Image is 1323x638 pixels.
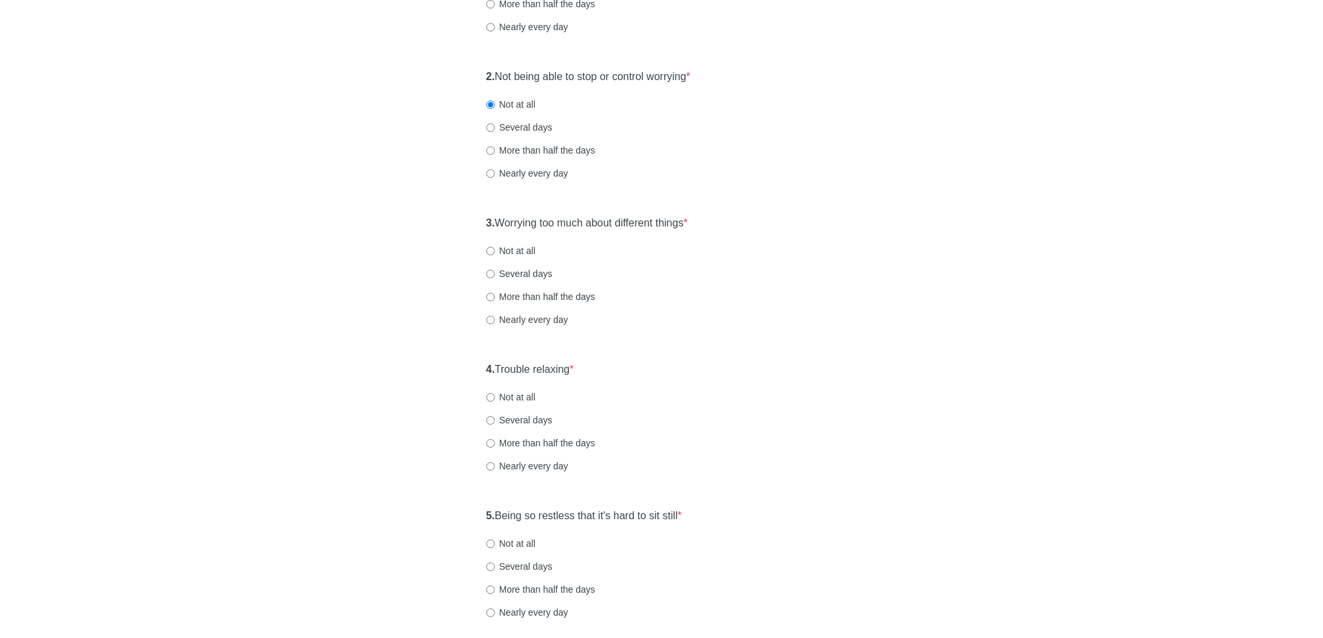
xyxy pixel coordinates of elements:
label: More than half the days [486,583,595,596]
label: Being so restless that it's hard to sit still [486,509,682,524]
strong: 3. [486,217,495,228]
input: Nearly every day [486,169,495,178]
input: Not at all [486,247,495,255]
label: Trouble relaxing [486,362,574,377]
label: Not being able to stop or control worrying [486,70,690,85]
input: Several days [486,270,495,278]
input: Not at all [486,393,495,402]
input: More than half the days [486,293,495,301]
label: Nearly every day [486,459,568,473]
strong: 5. [486,510,495,521]
label: Nearly every day [486,167,568,180]
input: Several days [486,123,495,132]
label: Several days [486,560,553,573]
label: Not at all [486,98,535,111]
label: Not at all [486,391,535,404]
label: Worrying too much about different things [486,216,688,231]
strong: 4. [486,364,495,375]
input: More than half the days [486,439,495,448]
input: Not at all [486,100,495,109]
input: Nearly every day [486,608,495,617]
input: Not at all [486,540,495,548]
label: Nearly every day [486,313,568,326]
label: More than half the days [486,436,595,450]
label: Nearly every day [486,606,568,619]
label: Several days [486,267,553,280]
input: Nearly every day [486,316,495,324]
label: Not at all [486,244,535,257]
label: Nearly every day [486,20,568,33]
input: Several days [486,416,495,425]
label: More than half the days [486,144,595,157]
label: Several days [486,414,553,427]
input: Nearly every day [486,23,495,32]
input: More than half the days [486,146,495,155]
label: Not at all [486,537,535,550]
label: Several days [486,121,553,134]
input: Nearly every day [486,462,495,471]
strong: 2. [486,71,495,82]
label: More than half the days [486,290,595,303]
input: More than half the days [486,585,495,594]
input: Several days [486,563,495,571]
